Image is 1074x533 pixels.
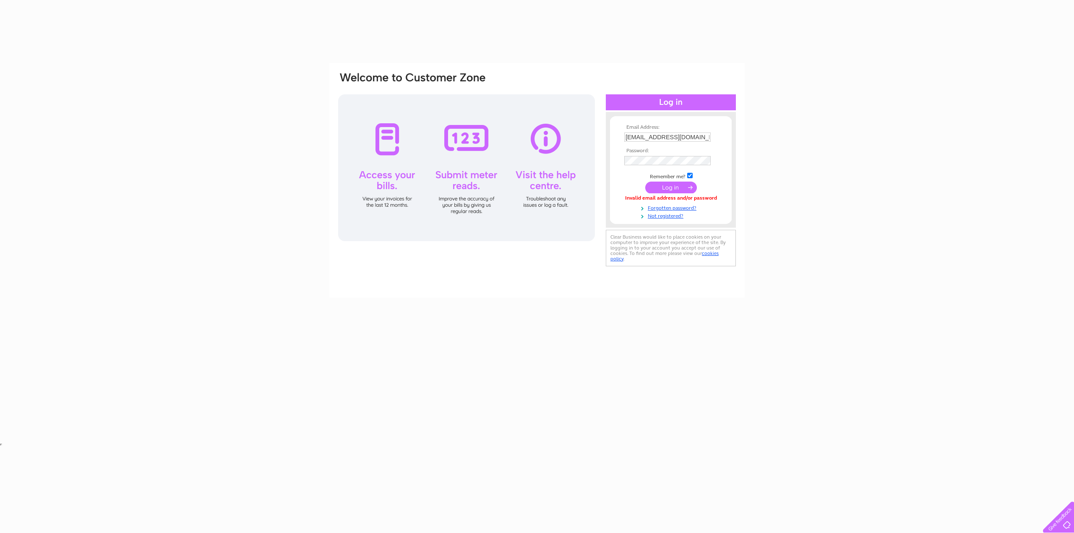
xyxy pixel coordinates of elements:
div: Invalid email address and/or password [624,195,717,201]
input: Submit [645,182,697,193]
a: Forgotten password? [624,203,719,211]
th: Email Address: [622,125,719,130]
a: Not registered? [624,211,719,219]
a: cookies policy [610,250,719,262]
div: Clear Business would like to place cookies on your computer to improve your experience of the sit... [606,230,736,266]
td: Remember me? [622,172,719,180]
th: Password: [622,148,719,154]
